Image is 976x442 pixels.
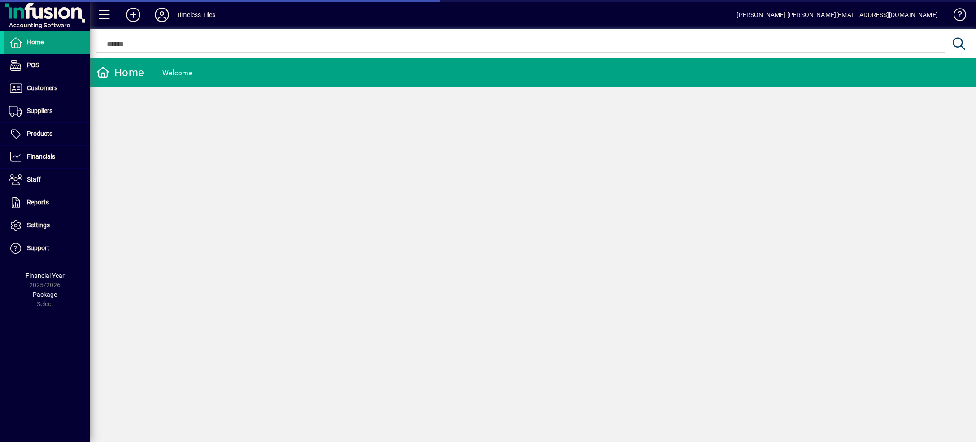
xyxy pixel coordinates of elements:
[162,66,192,80] div: Welcome
[27,221,50,229] span: Settings
[4,169,90,191] a: Staff
[4,146,90,168] a: Financials
[4,191,90,214] a: Reports
[27,244,49,251] span: Support
[148,7,176,23] button: Profile
[176,8,215,22] div: Timeless Tiles
[33,291,57,298] span: Package
[96,65,144,80] div: Home
[27,61,39,69] span: POS
[947,2,965,31] a: Knowledge Base
[27,84,57,91] span: Customers
[4,54,90,77] a: POS
[4,100,90,122] a: Suppliers
[27,130,52,137] span: Products
[27,176,41,183] span: Staff
[4,77,90,100] a: Customers
[27,39,44,46] span: Home
[26,272,65,279] span: Financial Year
[27,107,52,114] span: Suppliers
[4,214,90,237] a: Settings
[736,8,938,22] div: [PERSON_NAME] [PERSON_NAME][EMAIL_ADDRESS][DOMAIN_NAME]
[4,237,90,260] a: Support
[119,7,148,23] button: Add
[27,199,49,206] span: Reports
[27,153,55,160] span: Financials
[4,123,90,145] a: Products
